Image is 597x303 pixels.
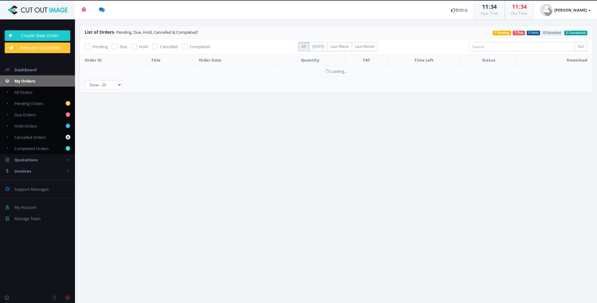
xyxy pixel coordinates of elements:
span: : [488,3,490,10]
small: Our Time [511,11,527,16]
span: Cancelled Orders [14,134,46,140]
label: [DATE] [309,42,328,51]
th: Status [460,55,517,66]
span: Quotations [14,157,37,163]
span: Pending [92,44,108,49]
span: Completed [190,44,210,49]
span: Hold Orders [14,123,37,129]
b: 5 [66,146,70,151]
b: 0 [66,124,70,128]
th: Order ID [80,55,147,66]
input: Go! [575,42,587,51]
input: Search [469,42,575,51]
a: Create New Order [5,30,70,41]
span: Dashboard [14,67,37,73]
span: My Account [14,205,37,210]
span: 34 [490,3,497,10]
span: Hold [139,44,148,49]
small: Your Time [480,11,498,16]
span: 1 Due [513,31,525,35]
span: List of Orders [85,29,114,35]
th: Download [517,55,592,66]
span: 11 [482,3,488,10]
img: user_default.jpg [540,4,553,16]
b: 0 [66,135,70,139]
span: 11 [512,3,518,10]
th: Order Date [194,55,275,66]
span: 1 Pending [493,31,511,35]
span: My Orders [14,78,35,84]
img: Cut Out Image [5,5,70,15]
span: Support Messages [14,186,49,192]
span: Due Orders [14,112,36,118]
span: 34 [520,3,527,10]
span: - Pending, Due, Hold, Cancelled & Completed! [85,29,198,35]
th: Time Left [388,55,460,66]
span: Cancelled [160,44,178,49]
label: All [298,42,309,51]
span: Pending Orders [14,101,43,106]
span: Invoices [14,168,31,174]
label: Last Month [352,42,378,51]
label: Last Week [327,42,352,51]
span: 0 Hold [527,31,540,35]
a: [PERSON_NAME] [534,1,597,19]
td: Loading... [80,66,592,77]
span: 5 Completed [564,31,587,35]
span: : [518,3,520,10]
th: Title [147,55,194,66]
b: 1 [66,112,70,117]
span: Due [120,44,127,49]
b: 1 [66,101,70,106]
span: Manage Team [14,216,41,221]
span: All Orders [14,89,32,95]
span: Quantity [301,57,319,63]
strong: [PERSON_NAME] [554,7,587,13]
th: TAT [345,55,388,66]
span: Completed Orders [14,146,49,151]
span: 0 Cancelled [542,31,563,35]
a: Intro [445,1,474,19]
a: Request Quotation [5,43,70,53]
